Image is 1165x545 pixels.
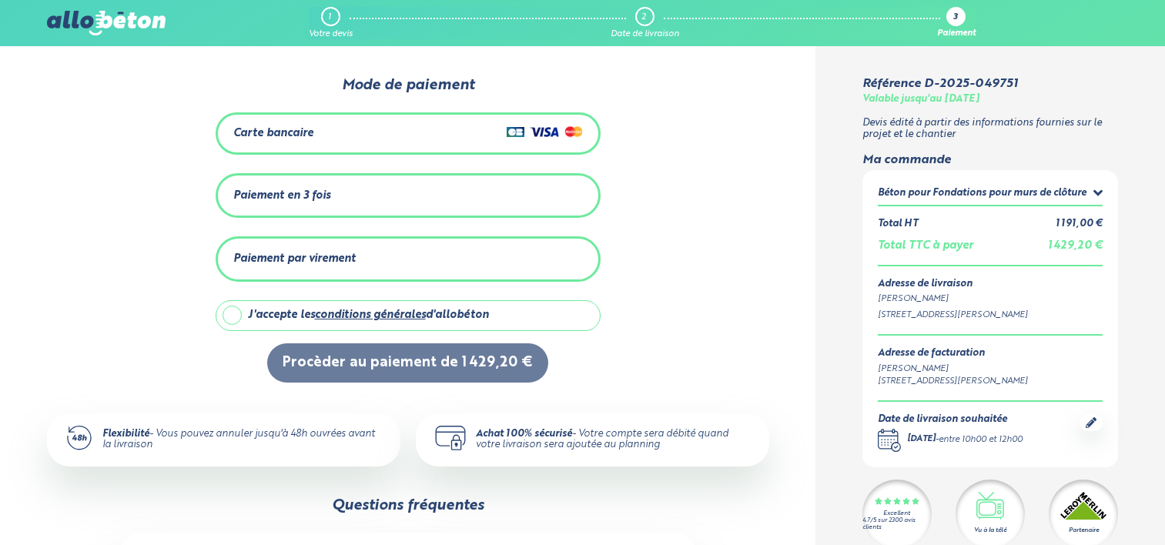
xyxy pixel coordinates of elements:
strong: Achat 100% sécurisé [476,429,572,439]
span: 1 429,20 € [1048,240,1103,251]
div: Adresse de facturation [878,348,1028,359]
div: entre 10h00 et 12h00 [939,433,1023,446]
div: Paiement par virement [233,252,356,266]
div: Total TTC à payer [878,239,973,252]
div: - Votre compte sera débité quand votre livraison sera ajoutée au planning [476,429,751,451]
div: Ma commande [862,153,1119,167]
a: 1 Votre devis [309,7,353,39]
div: [PERSON_NAME] [878,293,1103,306]
div: Carte bancaire [233,127,313,140]
div: Total HT [878,219,918,230]
div: 1 191,00 € [1056,219,1103,230]
div: Date de livraison [611,29,679,39]
a: conditions générales [315,309,426,320]
summary: Béton pour Fondations pour murs de clôture [878,186,1103,205]
div: Date de livraison souhaitée [878,414,1023,426]
div: Adresse de livraison [878,279,1103,290]
img: Cartes de crédit [507,122,583,141]
div: - [907,433,1023,446]
div: [STREET_ADDRESS][PERSON_NAME] [878,309,1103,322]
div: Partenaire [1069,526,1099,535]
iframe: Help widget launcher [1028,485,1148,528]
div: 3 [953,13,958,23]
div: Paiement [937,29,976,39]
div: Paiement en 3 fois [233,189,330,202]
button: Procèder au paiement de 1 429,20 € [267,343,548,383]
div: Valable jusqu'au [DATE] [862,94,979,105]
div: 2 [641,12,646,22]
p: Devis édité à partir des informations fournies sur le projet et le chantier [862,118,1119,140]
div: Questions fréquentes [332,497,484,514]
a: 2 Date de livraison [611,7,679,39]
img: allobéton [47,11,166,35]
div: Votre devis [309,29,353,39]
div: [DATE] [907,433,936,446]
div: Béton pour Fondations pour murs de clôture [878,188,1086,199]
div: Excellent [883,510,910,517]
div: Vu à la télé [974,526,1006,535]
div: 1 [328,12,331,22]
div: [PERSON_NAME] [878,363,1028,376]
div: [STREET_ADDRESS][PERSON_NAME] [878,375,1028,388]
div: Mode de paiement [191,77,624,94]
a: 3 Paiement [937,7,976,39]
div: J'accepte les d'allobéton [248,309,489,322]
div: Référence D-2025-049751 [862,77,1018,91]
strong: Flexibilité [102,429,149,439]
div: 4.7/5 sur 2300 avis clients [862,517,932,531]
div: - Vous pouvez annuler jusqu'à 48h ouvrées avant la livraison [102,429,381,451]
